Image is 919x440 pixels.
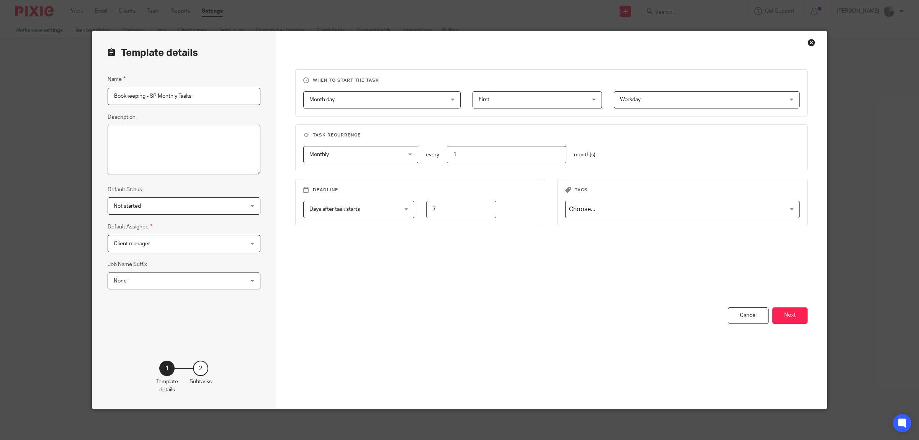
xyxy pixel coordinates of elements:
[574,152,595,158] span: month(s)
[309,152,329,157] span: Monthly
[772,307,808,324] button: Next
[108,113,136,121] label: Description
[565,201,800,218] div: Search for option
[303,187,538,193] h3: Deadline
[479,97,489,102] span: First
[108,186,142,194] label: Default Status
[728,307,769,324] div: Cancel
[108,222,152,231] label: Default Assignee
[808,39,815,46] div: Close this dialog window
[108,261,147,268] label: Job Name Suffix
[566,203,795,216] input: Search for option
[193,361,208,376] div: 2
[620,97,641,102] span: Workday
[303,77,800,84] h3: When to start the task
[159,361,175,376] div: 1
[309,207,360,212] span: Days after task starts
[156,378,178,394] p: Template details
[303,132,800,138] h3: Task recurrence
[309,97,335,102] span: Month day
[426,151,439,159] p: every
[108,46,198,59] h2: Template details
[565,187,800,193] h3: Tags
[114,241,150,246] span: Client manager
[114,278,127,284] span: None
[114,204,141,209] span: Not started
[190,378,212,386] p: Subtasks
[108,75,126,84] label: Name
